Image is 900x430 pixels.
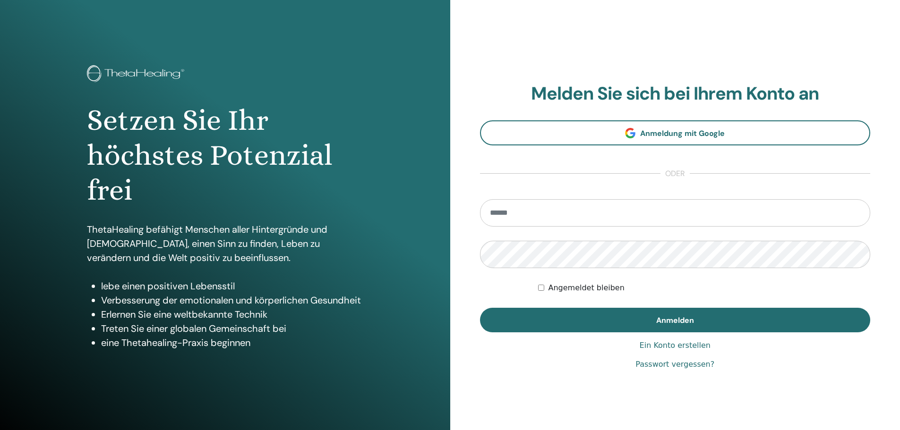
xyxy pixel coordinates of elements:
a: Ein Konto erstellen [640,340,711,351]
p: ThetaHealing befähigt Menschen aller Hintergründe und [DEMOGRAPHIC_DATA], einen Sinn zu finden, L... [87,222,363,265]
h2: Melden Sie sich bei Ihrem Konto an [480,83,871,105]
span: Anmeldung mit Google [640,128,725,138]
span: Anmelden [656,315,694,325]
button: Anmelden [480,308,871,332]
li: lebe einen positiven Lebensstil [101,279,363,293]
a: Anmeldung mit Google [480,120,871,145]
a: Passwort vergessen? [635,359,714,370]
span: oder [660,168,690,179]
label: Angemeldet bleiben [548,282,624,294]
li: Treten Sie einer globalen Gemeinschaft bei [101,321,363,336]
div: Keep me authenticated indefinitely or until I manually logout [538,282,870,294]
h1: Setzen Sie Ihr höchstes Potenzial frei [87,103,363,208]
li: Erlernen Sie eine weltbekannte Technik [101,307,363,321]
li: Verbesserung der emotionalen und körperlichen Gesundheit [101,293,363,307]
li: eine Thetahealing-Praxis beginnen [101,336,363,350]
